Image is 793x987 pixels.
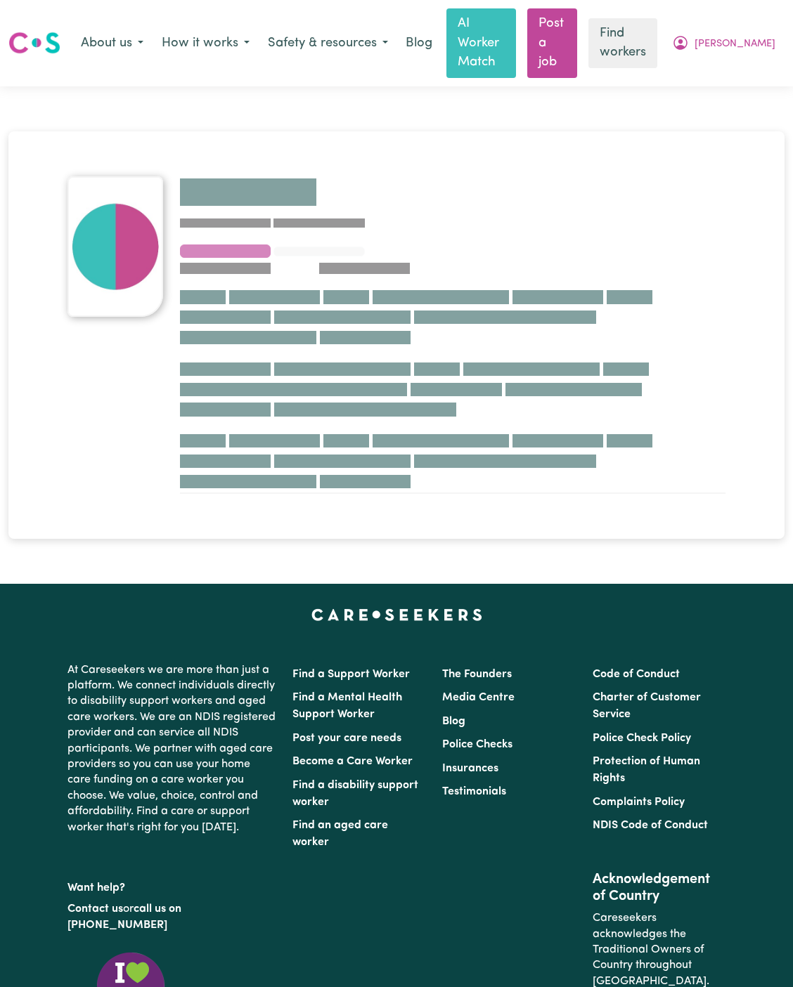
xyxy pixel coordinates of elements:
[442,786,506,797] a: Testimonials
[695,37,775,52] span: [PERSON_NAME]
[442,692,515,703] a: Media Centre
[67,657,276,841] p: At Careseekers we are more than just a platform. We connect individuals directly to disability su...
[8,27,60,59] a: Careseekers logo
[292,669,410,680] a: Find a Support Worker
[593,871,726,905] h2: Acknowledgement of Country
[442,669,512,680] a: The Founders
[593,733,691,744] a: Police Check Policy
[446,8,516,78] a: AI Worker Match
[67,896,276,939] p: or
[588,18,657,68] a: Find workers
[153,29,259,58] button: How it works
[593,692,701,720] a: Charter of Customer Service
[527,8,577,78] a: Post a job
[67,903,123,915] a: Contact us
[442,739,512,750] a: Police Checks
[67,903,181,930] a: call us on [PHONE_NUMBER]
[442,763,498,774] a: Insurances
[67,875,276,896] p: Want help?
[442,716,465,727] a: Blog
[292,820,388,848] a: Find an aged care worker
[397,28,441,59] a: Blog
[72,29,153,58] button: About us
[593,820,708,831] a: NDIS Code of Conduct
[593,797,685,808] a: Complaints Policy
[593,756,700,784] a: Protection of Human Rights
[259,29,397,58] button: Safety & resources
[292,756,413,767] a: Become a Care Worker
[8,30,60,55] img: Careseekers logo
[311,609,482,620] a: Careseekers home page
[663,29,785,58] button: My Account
[292,780,418,808] a: Find a disability support worker
[292,692,402,720] a: Find a Mental Health Support Worker
[593,669,680,680] a: Code of Conduct
[292,733,401,744] a: Post your care needs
